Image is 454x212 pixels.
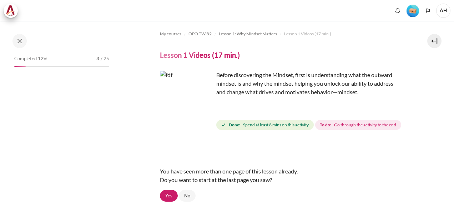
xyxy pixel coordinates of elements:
[407,4,419,17] div: Level #1
[188,31,212,37] span: OPO TW B2
[160,28,403,40] nav: Navigation bar
[407,5,419,17] img: Level #1
[219,31,277,37] span: Lesson 1: Why Mindset Matters
[284,30,331,38] a: Lesson 1 Videos (17 min.)
[160,30,181,38] a: My courses
[4,4,21,18] a: Architeck Architeck
[436,4,450,18] a: User menu
[436,4,450,18] span: AH
[160,71,403,96] p: Before discovering the Mindset, first is understanding what the outward mindset is and why the mi...
[101,55,109,62] span: / 25
[219,30,277,38] a: Lesson 1: Why Mindset Matters
[334,122,396,128] span: Go through the activity to the end
[160,31,181,37] span: My courses
[229,122,240,128] strong: Done:
[160,71,213,124] img: fdf
[179,190,196,202] a: No
[160,190,178,202] a: Yes
[96,55,99,62] span: 3
[423,5,433,16] button: Languages
[14,66,26,67] div: 12%
[160,50,240,60] h4: Lesson 1 Videos (17 min.)
[188,30,212,38] a: OPO TW B2
[160,161,403,190] div: You have seen more than one page of this lesson already. Do you want to start at the last page yo...
[14,55,47,62] span: Completed 12%
[243,122,309,128] span: Spend at least 8 mins on this activity
[6,5,16,16] img: Architeck
[284,31,331,37] span: Lesson 1 Videos (17 min.)
[404,4,422,17] a: Level #1
[216,118,403,131] div: Completion requirements for Lesson 1 Videos (17 min.)
[392,5,403,16] div: Show notification window with no new notifications
[320,122,331,128] strong: To do:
